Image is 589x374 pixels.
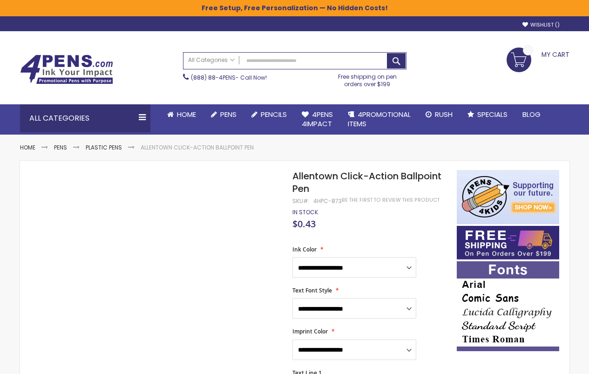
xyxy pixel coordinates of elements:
[244,104,294,125] a: Pencils
[328,69,406,88] div: Free shipping on pen orders over $199
[435,109,453,119] span: Rush
[191,74,267,82] span: - Call Now!
[457,261,559,351] img: font-personalization-examples
[515,104,548,125] a: Blog
[292,286,332,294] span: Text Font Style
[183,53,239,68] a: All Categories
[86,143,122,151] a: Plastic Pens
[457,170,559,224] img: 4pens 4 kids
[20,104,150,132] div: All Categories
[292,327,328,335] span: Imprint Color
[294,104,340,135] a: 4Pens4impact
[292,170,441,195] span: Allentown Click-Action Ballpoint Pen
[292,218,316,230] span: $0.43
[220,109,237,119] span: Pens
[188,56,235,64] span: All Categories
[160,104,203,125] a: Home
[261,109,287,119] span: Pencils
[302,109,333,129] span: 4Pens 4impact
[292,245,317,253] span: Ink Color
[191,74,236,82] a: (888) 88-4PENS
[477,109,508,119] span: Specials
[342,197,440,204] a: Be the first to review this product
[292,209,318,216] div: Availability
[177,109,196,119] span: Home
[292,208,318,216] span: In stock
[340,104,418,135] a: 4PROMOTIONALITEMS
[292,197,310,205] strong: SKU
[203,104,244,125] a: Pens
[457,226,559,259] img: Free shipping on orders over $199
[522,21,560,28] a: Wishlist
[460,104,515,125] a: Specials
[313,197,342,205] div: 4HPC-873
[20,143,35,151] a: Home
[418,104,460,125] a: Rush
[54,143,67,151] a: Pens
[348,109,411,129] span: 4PROMOTIONAL ITEMS
[20,54,113,84] img: 4Pens Custom Pens and Promotional Products
[522,109,541,119] span: Blog
[141,144,254,151] li: Allentown Click-Action Ballpoint Pen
